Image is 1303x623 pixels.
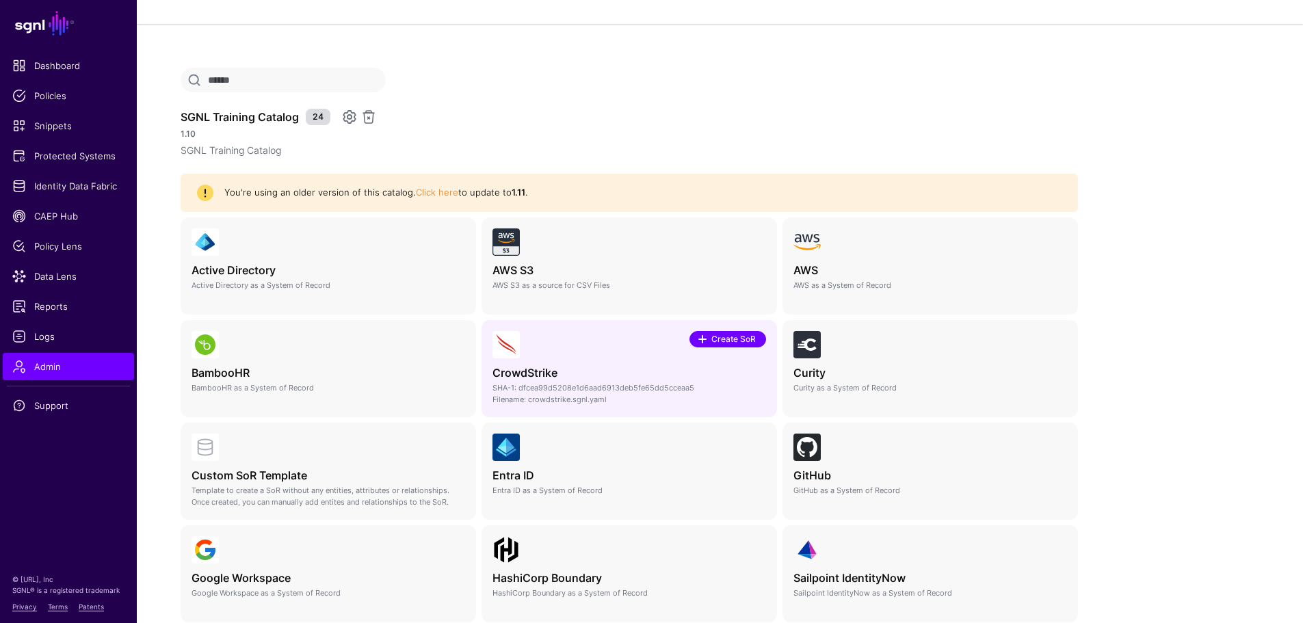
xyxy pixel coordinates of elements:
[12,269,124,283] span: Data Lens
[12,585,124,596] p: SGNL® is a registered trademark
[492,264,766,277] h4: AWS S3
[492,587,766,599] p: HashiCorp Boundary as a System of Record
[492,434,520,461] img: svg+xml;base64,PHN2ZyB3aWR0aD0iNjQiIGhlaWdodD0iNjQiIHZpZXdCb3g9IjAgMCA2NCA2NCIgZmlsbD0ibm9uZSIgeG...
[12,209,124,223] span: CAEP Hub
[3,323,134,350] a: Logs
[192,331,219,358] img: svg+xml;base64,PHN2ZyB3aWR0aD0iNjQiIGhlaWdodD0iNjQiIHZpZXdCb3g9IjAgMCA2NCA2NCIgZmlsbD0ibm9uZSIgeG...
[416,187,458,198] a: Click here
[12,89,124,103] span: Policies
[192,228,219,256] img: svg+xml;base64,PHN2ZyB3aWR0aD0iNjQiIGhlaWdodD0iNjQiIHZpZXdCb3g9IjAgMCA2NCA2NCIgZmlsbD0ibm9uZSIgeG...
[492,382,766,405] p: SHA-1: dfcea99d5208e1d6aad6913deb5fe65dd5cceaa5 Filename: crowdstrike.sgnl.yaml
[689,331,766,347] a: Create SoR
[492,536,520,564] img: svg+xml;base64,PHN2ZyB4bWxucz0iaHR0cDovL3d3dy53My5vcmcvMjAwMC9zdmciIHdpZHRoPSIxMDBweCIgaGVpZ2h0PS...
[710,333,758,345] span: Create SoR
[192,469,465,482] h4: Custom SoR Template
[512,187,525,198] strong: 1.11
[3,52,134,79] a: Dashboard
[12,300,124,313] span: Reports
[3,263,134,290] a: Data Lens
[3,112,134,140] a: Snippets
[192,280,465,291] p: Active Directory as a System of Record
[12,119,124,133] span: Snippets
[793,485,1067,496] p: GitHub as a System of Record
[12,330,124,343] span: Logs
[213,186,1062,200] div: You're using an older version of this catalog. to update to .
[12,360,124,373] span: Admin
[793,367,1067,380] h4: Curity
[793,264,1067,277] h4: AWS
[192,264,465,277] h4: Active Directory
[12,574,124,585] p: © [URL], Inc
[12,239,124,253] span: Policy Lens
[3,233,134,260] a: Policy Lens
[492,228,520,256] img: svg+xml;base64,PHN2ZyB3aWR0aD0iNjQiIGhlaWdodD0iNjQiIHZpZXdCb3g9IjAgMCA2NCA2NCIgZmlsbD0ibm9uZSIgeG...
[79,602,104,611] a: Patents
[492,331,520,358] img: svg+xml;base64,PHN2ZyB3aWR0aD0iNjQiIGhlaWdodD0iNjQiIHZpZXdCb3g9IjAgMCA2NCA2NCIgZmlsbD0ibm9uZSIgeG...
[12,602,37,611] a: Privacy
[793,587,1067,599] p: Sailpoint IdentityNow as a System of Record
[12,59,124,72] span: Dashboard
[3,142,134,170] a: Protected Systems
[192,367,465,380] h4: BambooHR
[192,587,465,599] p: Google Workspace as a System of Record
[192,572,465,585] h4: Google Workspace
[12,179,124,193] span: Identity Data Fabric
[181,129,196,139] strong: 1.10
[181,143,1078,157] p: SGNL Training Catalog
[793,280,1067,291] p: AWS as a System of Record
[492,572,766,585] h4: HashiCorp Boundary
[306,109,330,125] small: 24
[793,331,821,358] img: svg+xml;base64,PHN2ZyB3aWR0aD0iNjQiIGhlaWdodD0iNjQiIHZpZXdCb3g9IjAgMCA2NCA2NCIgZmlsbD0ibm9uZSIgeG...
[793,572,1067,585] h4: Sailpoint IdentityNow
[3,82,134,109] a: Policies
[3,202,134,230] a: CAEP Hub
[492,485,766,496] p: Entra ID as a System of Record
[793,228,821,256] img: svg+xml;base64,PHN2ZyB4bWxucz0iaHR0cDovL3d3dy53My5vcmcvMjAwMC9zdmciIHhtbG5zOnhsaW5rPSJodHRwOi8vd3...
[12,149,124,163] span: Protected Systems
[48,602,68,611] a: Terms
[793,536,821,564] img: svg+xml;base64,PHN2ZyB3aWR0aD0iNjQiIGhlaWdodD0iNjQiIHZpZXdCb3g9IjAgMCA2NCA2NCIgZmlsbD0ibm9uZSIgeG...
[793,434,821,461] img: svg+xml;base64,PHN2ZyB3aWR0aD0iNjQiIGhlaWdodD0iNjQiIHZpZXdCb3g9IjAgMCA2NCA2NCIgZmlsbD0ibm9uZSIgeG...
[181,109,299,125] h3: SGNL Training Catalog
[492,469,766,482] h4: Entra ID
[793,382,1067,394] p: Curity as a System of Record
[793,469,1067,482] h4: GitHub
[3,172,134,200] a: Identity Data Fabric
[12,399,124,412] span: Support
[192,485,465,507] p: Template to create a SoR without any entities, attributes or relationships. Once created, you can...
[192,382,465,394] p: BambooHR as a System of Record
[3,353,134,380] a: Admin
[192,536,219,564] img: svg+xml;base64,PHN2ZyB3aWR0aD0iNjQiIGhlaWdodD0iNjQiIHZpZXdCb3g9IjAgMCA2NCA2NCIgZmlsbD0ibm9uZSIgeG...
[492,280,766,291] p: AWS S3 as a source for CSV Files
[492,367,766,380] h4: CrowdStrike
[3,293,134,320] a: Reports
[8,8,129,38] a: SGNL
